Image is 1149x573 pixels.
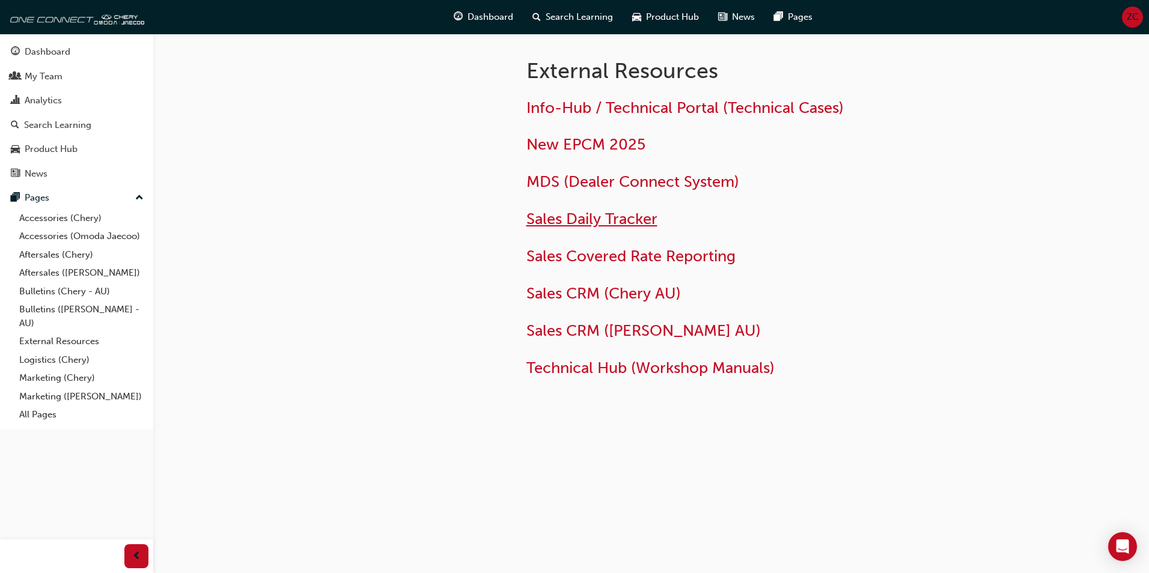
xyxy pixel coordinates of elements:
a: Dashboard [5,41,148,63]
a: All Pages [14,405,148,424]
span: pages-icon [11,193,20,204]
div: Open Intercom Messenger [1108,532,1137,561]
span: news-icon [11,169,20,180]
a: Info-Hub / Technical Portal (Technical Cases) [526,99,844,117]
a: Bulletins (Chery - AU) [14,282,148,301]
button: DashboardMy TeamAnalyticsSearch LearningProduct HubNews [5,38,148,187]
span: Product Hub [646,10,699,24]
a: car-iconProduct Hub [623,5,709,29]
a: news-iconNews [709,5,764,29]
div: Search Learning [24,118,91,132]
a: Sales Daily Tracker [526,210,657,228]
a: pages-iconPages [764,5,822,29]
a: Logistics (Chery) [14,351,148,369]
a: MDS (Dealer Connect System) [526,172,739,191]
a: Marketing ([PERSON_NAME]) [14,387,148,406]
a: Sales CRM ([PERSON_NAME] AU) [526,321,761,340]
div: My Team [25,70,62,83]
button: Pages [5,187,148,209]
span: pages-icon [774,10,783,25]
a: New EPCM 2025 [526,135,645,154]
a: Search Learning [5,114,148,136]
a: Analytics [5,89,148,112]
span: prev-icon [132,549,141,564]
a: Aftersales ([PERSON_NAME]) [14,264,148,282]
span: Pages [788,10,812,24]
span: guage-icon [11,47,20,58]
div: News [25,167,47,181]
span: guage-icon [454,10,463,25]
h1: External Resources [526,58,921,84]
span: car-icon [11,144,20,155]
div: Pages [25,191,49,205]
span: News [732,10,755,24]
div: Product Hub [25,142,78,156]
a: Aftersales (Chery) [14,246,148,264]
a: Product Hub [5,138,148,160]
a: search-iconSearch Learning [523,5,623,29]
a: News [5,163,148,185]
a: Marketing (Chery) [14,369,148,387]
span: Dashboard [468,10,513,24]
a: Bulletins ([PERSON_NAME] - AU) [14,300,148,332]
span: car-icon [632,10,641,25]
div: Dashboard [25,45,70,59]
span: Search Learning [546,10,613,24]
a: My Team [5,65,148,88]
span: people-icon [11,71,20,82]
a: Technical Hub (Workshop Manuals) [526,359,775,377]
a: Sales CRM (Chery AU) [526,284,681,303]
div: Analytics [25,94,62,108]
span: chart-icon [11,95,20,106]
span: ZC [1127,10,1139,24]
span: up-icon [135,190,144,206]
img: oneconnect [6,5,144,29]
span: search-icon [11,120,19,131]
button: ZC [1122,7,1143,28]
a: Sales Covered Rate Reporting [526,247,736,265]
span: news-icon [718,10,727,25]
a: guage-iconDashboard [444,5,523,29]
a: Accessories (Chery) [14,209,148,228]
a: External Resources [14,332,148,351]
a: Accessories (Omoda Jaecoo) [14,227,148,246]
span: search-icon [532,10,541,25]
